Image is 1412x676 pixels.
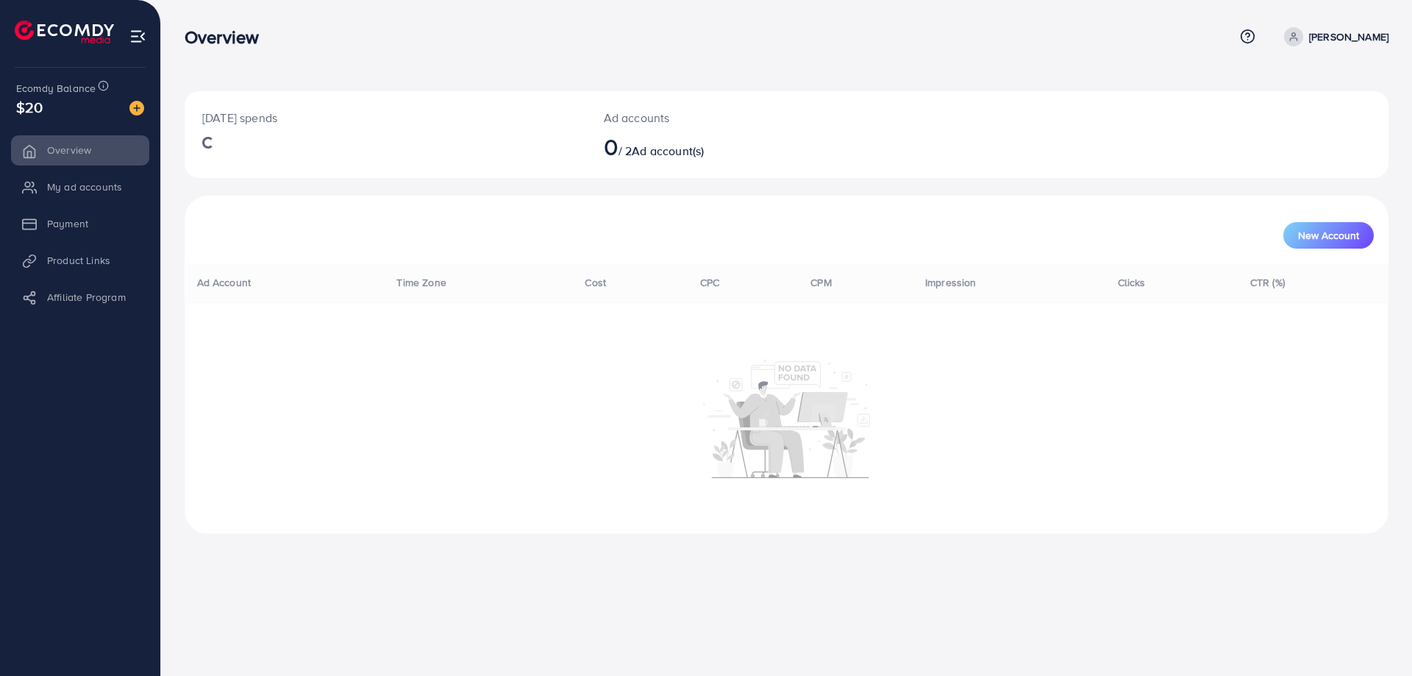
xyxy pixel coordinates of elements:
[1278,27,1388,46] a: [PERSON_NAME]
[185,26,271,48] h3: Overview
[202,109,568,127] p: [DATE] spends
[129,101,144,115] img: image
[604,132,869,160] h2: / 2
[1283,222,1374,249] button: New Account
[15,21,114,43] img: logo
[1309,28,1388,46] p: [PERSON_NAME]
[604,109,869,127] p: Ad accounts
[632,143,704,159] span: Ad account(s)
[16,81,96,96] span: Ecomdy Balance
[129,28,146,45] img: menu
[1298,230,1359,241] span: New Account
[16,96,43,118] span: $20
[604,129,618,163] span: 0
